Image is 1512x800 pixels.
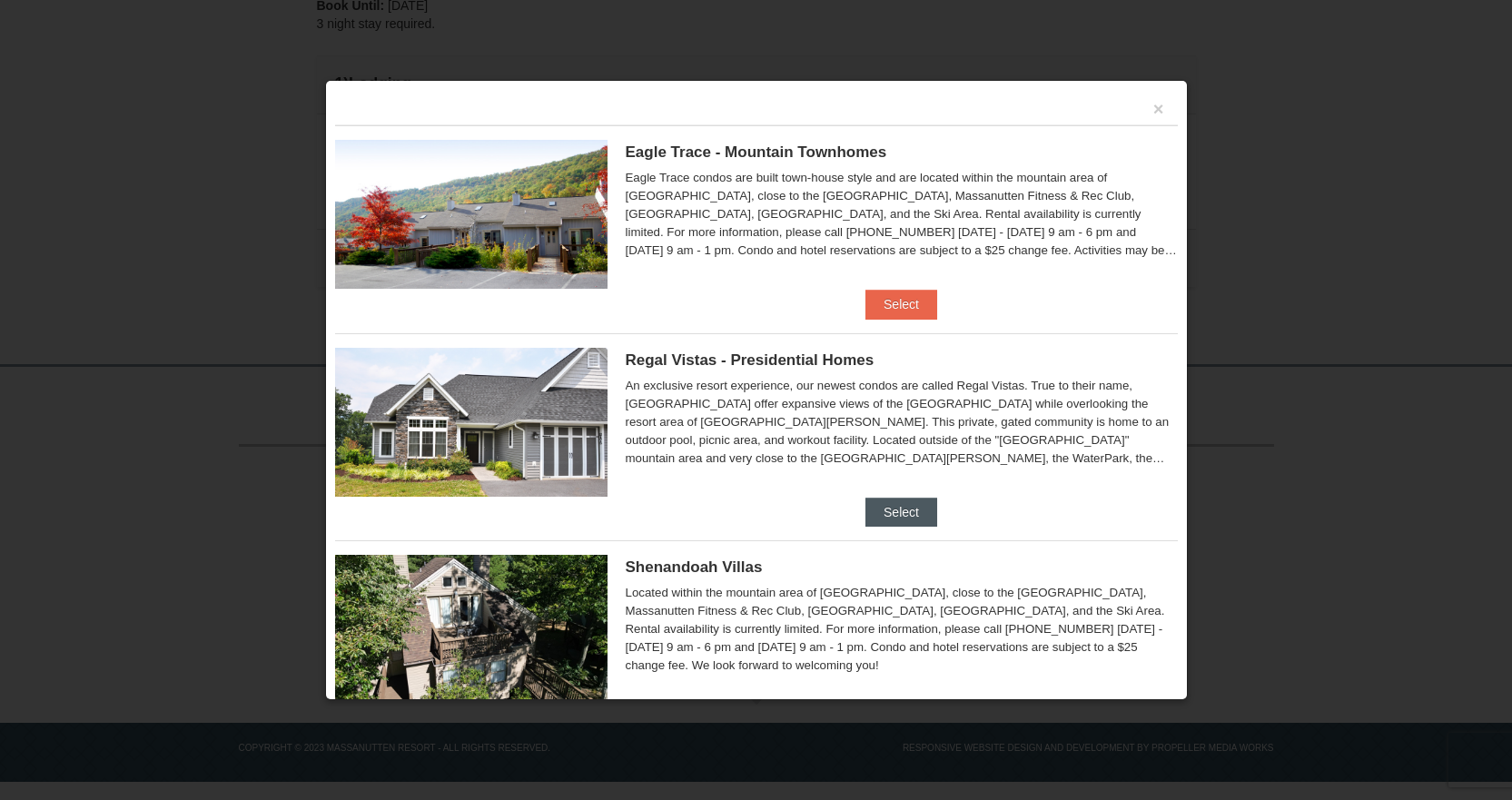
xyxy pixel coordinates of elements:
button: × [1153,100,1164,118]
div: An exclusive resort experience, our newest condos are called Regal Vistas. True to their name, [G... [626,377,1178,468]
span: Shenandoah Villas [626,558,763,576]
span: Regal Vistas - Presidential Homes [626,351,875,369]
span: Eagle Trace - Mountain Townhomes [626,143,887,161]
img: 19219019-2-e70bf45f.jpg [335,555,608,704]
img: 19218983-1-9b289e55.jpg [335,140,608,289]
img: 19218991-1-902409a9.jpg [335,348,608,497]
div: Eagle Trace condos are built town-house style and are located within the mountain area of [GEOGRA... [626,169,1178,260]
button: Select [865,498,937,527]
button: Select [865,290,937,319]
div: Located within the mountain area of [GEOGRAPHIC_DATA], close to the [GEOGRAPHIC_DATA], Massanutte... [626,584,1178,675]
